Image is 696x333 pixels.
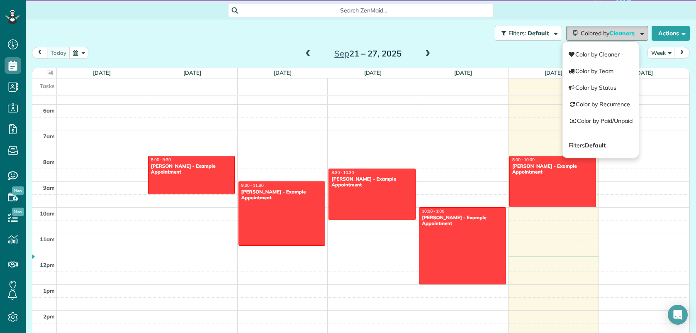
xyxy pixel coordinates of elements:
[668,305,688,325] div: Open Intercom Messenger
[635,69,653,76] a: [DATE]
[40,83,55,89] span: Tasks
[43,107,55,114] span: 6am
[647,47,675,58] button: Week
[43,159,55,165] span: 8am
[545,69,562,76] a: [DATE]
[331,170,354,175] span: 8:30 - 10:30
[454,69,472,76] a: [DATE]
[562,79,639,96] a: Color by Status
[93,69,111,76] a: [DATE]
[151,163,232,175] div: [PERSON_NAME] - Example Appointment
[274,69,292,76] a: [DATE]
[12,208,24,216] span: New
[43,184,55,191] span: 9am
[47,47,70,58] button: today
[609,29,636,37] span: Cleaners
[581,29,638,37] span: Colored by
[151,157,171,162] span: 8:00 - 9:30
[528,29,550,37] span: Default
[40,262,55,268] span: 12pm
[585,142,606,149] strong: Default
[674,47,690,58] button: next
[569,142,605,149] span: Filters
[40,236,55,242] span: 11am
[509,29,526,37] span: Filters:
[43,287,55,294] span: 1pm
[183,69,201,76] a: [DATE]
[43,313,55,320] span: 2pm
[241,189,323,201] div: [PERSON_NAME] - Example Appointment
[512,163,594,175] div: [PERSON_NAME] - Example Appointment
[491,26,562,41] a: Filters: Default
[334,48,349,59] span: Sep
[566,26,648,41] button: Colored byCleaners
[316,49,420,58] h2: 21 – 27, 2025
[43,133,55,140] span: 7am
[241,183,264,188] span: 9:00 - 11:30
[421,215,503,227] div: [PERSON_NAME] - Example Appointment
[40,210,55,217] span: 10am
[495,26,562,41] button: Filters: Default
[652,26,690,41] button: Actions
[422,208,444,214] span: 10:00 - 1:00
[32,47,48,58] button: prev
[364,69,382,76] a: [DATE]
[562,46,639,63] a: Color by Cleaner
[12,186,24,195] span: New
[331,176,413,188] div: [PERSON_NAME] - Example Appointment
[562,137,639,154] a: FiltersDefault
[512,157,535,162] span: 8:00 - 10:00
[562,63,639,79] a: Color by Team
[562,113,639,129] a: Color by Paid/Unpaid
[562,96,639,113] a: Color by Recurrence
